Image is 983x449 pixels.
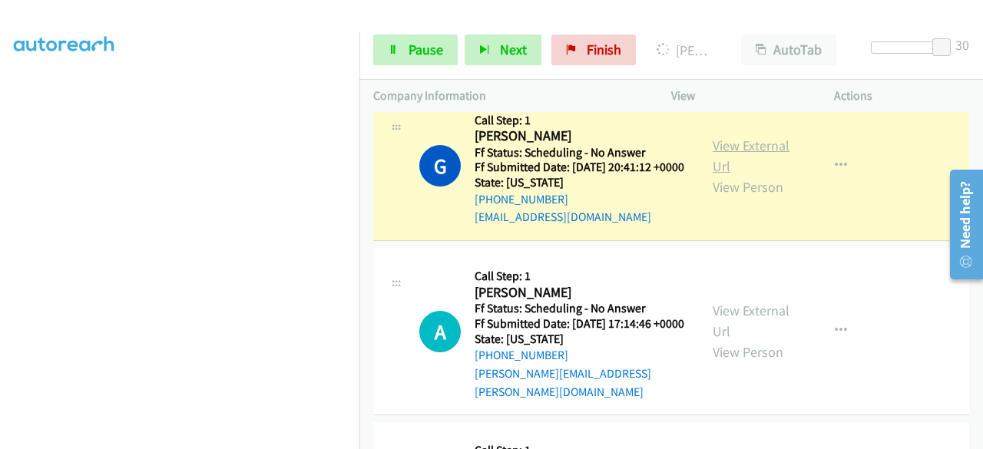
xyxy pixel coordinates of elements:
a: Pause [373,35,458,65]
h5: State: [US_STATE] [475,175,684,190]
button: Next [465,35,541,65]
div: 30 [955,35,969,55]
p: View [671,87,806,105]
a: Finish [551,35,636,65]
p: Actions [834,87,969,105]
h5: State: [US_STATE] [475,332,685,347]
iframe: Resource Center [939,163,983,286]
h5: Ff Submitted Date: [DATE] 17:14:46 +0000 [475,316,685,332]
h5: Ff Status: Scheduling - No Answer [475,301,685,316]
a: [PHONE_NUMBER] [475,348,568,362]
h2: [PERSON_NAME] [475,284,680,302]
h1: A [419,311,461,352]
a: View External Url [713,137,789,175]
p: Company Information [373,87,644,105]
h5: Call Step: 1 [475,269,685,284]
a: [PERSON_NAME][EMAIL_ADDRESS][PERSON_NAME][DOMAIN_NAME] [475,366,651,399]
span: Next [500,41,527,58]
h2: [PERSON_NAME] [475,127,680,145]
h5: Ff Submitted Date: [DATE] 20:41:12 +0000 [475,160,684,175]
h5: Call Step: 1 [475,113,684,128]
h5: Ff Status: Scheduling - No Answer [475,145,684,160]
a: View Person [713,343,783,361]
h1: G [419,145,461,187]
div: The call is yet to be attempted [419,311,461,352]
a: View Person [713,178,783,196]
a: View External Url [713,302,789,340]
a: [EMAIL_ADDRESS][DOMAIN_NAME] [475,210,651,224]
span: Pause [409,41,443,58]
p: [PERSON_NAME] [657,40,713,61]
a: [PHONE_NUMBER] [475,192,568,206]
span: Finish [587,41,621,58]
button: AutoTab [741,35,836,65]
